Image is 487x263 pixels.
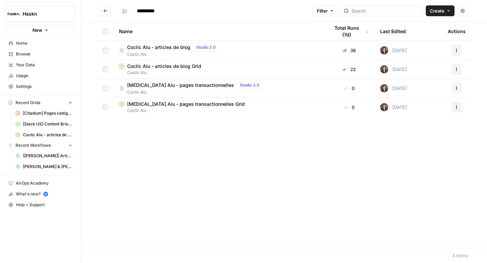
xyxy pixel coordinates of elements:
[119,81,319,95] a: [MEDICAL_DATA] Alu - pages transactionnellesStudio 2.0Coclic Alu
[127,44,190,51] span: Coclic Alu - articles de blog
[127,51,222,57] span: Coclic Alu
[23,153,72,159] span: [[PERSON_NAME]] Articles de blog - Créations
[312,5,338,16] button: Filter
[5,70,75,81] a: Usage
[240,82,259,88] span: Studio 2.0
[5,5,75,22] button: Workspace: Haskn
[448,22,466,41] div: Actions
[127,89,265,95] span: Coclic Alu
[5,98,75,108] button: Recent Grids
[380,84,388,92] img: wbc4lf7e8no3nva14b2bd9f41fnh
[5,178,75,189] a: AirOps Academy
[23,121,72,127] span: [Slack US] Content Brief & Content Generation - Creation
[329,85,369,92] div: 0
[16,202,72,208] span: Help + Support
[119,22,319,41] div: Name
[380,22,406,41] div: Last Edited
[380,65,407,73] div: [DATE]
[23,10,64,17] span: Haskn
[127,63,201,70] span: Coclic Alu - articles de blog Grid
[5,38,75,49] a: Home
[16,180,72,186] span: AirOps Academy
[16,73,72,79] span: Usage
[329,47,369,54] div: 36
[16,51,72,57] span: Browse
[13,161,75,172] a: [PERSON_NAME] & [PERSON_NAME] - Optimization pages for LLMs
[329,104,369,111] div: 0
[426,5,455,16] button: Create
[45,192,46,196] text: 5
[5,49,75,59] a: Browse
[5,140,75,150] button: Recent Workflows
[119,70,319,76] span: Coclic Alu
[196,44,216,50] span: Studio 2.0
[16,142,51,148] span: Recent Workflows
[380,103,407,111] div: [DATE]
[16,100,40,106] span: Recent Grids
[380,65,388,73] img: wbc4lf7e8no3nva14b2bd9f41fnh
[430,7,444,14] span: Create
[119,107,319,114] span: Coclic Alu
[127,101,245,107] span: [MEDICAL_DATA] Alu - pages transactionnelles Grid
[13,150,75,161] a: [[PERSON_NAME]] Articles de blog - Créations
[380,46,388,54] img: wbc4lf7e8no3nva14b2bd9f41fnh
[16,40,72,46] span: Home
[127,82,234,89] span: [MEDICAL_DATA] Alu - pages transactionnelles
[5,199,75,210] button: Help + Support
[380,84,407,92] div: [DATE]
[5,59,75,70] a: Your Data
[32,27,42,33] span: New
[16,83,72,90] span: Settings
[119,63,319,76] a: Coclic Alu - articles de blog GridCoclic Alu
[13,119,75,129] a: [Slack US] Content Brief & Content Generation - Creation
[13,108,75,119] a: [Citadium] Pages catégorie
[119,43,319,57] a: Coclic Alu - articles de blogStudio 2.0Coclic Alu
[8,8,20,20] img: Haskn Logo
[23,164,72,170] span: [PERSON_NAME] & [PERSON_NAME] - Optimization pages for LLMs
[23,132,72,138] span: Coclic Alu - articles de blog Grid
[23,110,72,116] span: [Citadium] Pages catégorie
[329,22,369,41] div: Total Runs (7d)
[6,189,75,199] div: What's new?
[380,103,388,111] img: wbc4lf7e8no3nva14b2bd9f41fnh
[5,189,75,199] button: What's new? 5
[16,62,72,68] span: Your Data
[5,81,75,92] a: Settings
[452,252,468,259] div: 4 Items
[329,66,369,73] div: 22
[100,5,111,16] button: Go back
[43,192,48,196] a: 5
[13,129,75,140] a: Coclic Alu - articles de blog Grid
[317,7,328,14] span: Filter
[119,101,319,114] a: [MEDICAL_DATA] Alu - pages transactionnelles GridCoclic Alu
[380,46,407,54] div: [DATE]
[351,7,420,14] input: Search
[5,25,75,35] button: New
